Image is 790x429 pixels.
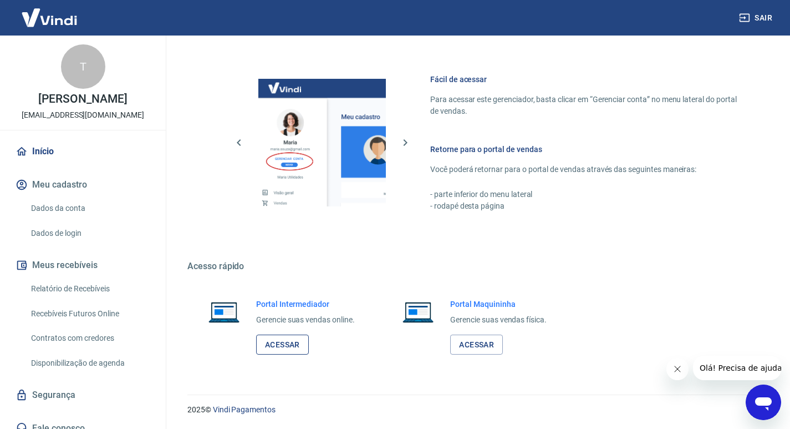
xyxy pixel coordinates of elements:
[27,277,152,300] a: Relatório de Recebíveis
[256,314,355,326] p: Gerencie suas vendas online.
[13,1,85,34] img: Vindi
[430,164,737,175] p: Você poderá retornar para o portal de vendas através das seguintes maneiras:
[27,352,152,375] a: Disponibilização de agenda
[430,189,737,200] p: - parte inferior do menu lateral
[187,261,763,272] h5: Acesso rápido
[430,74,737,85] h6: Fácil de acessar
[430,144,737,155] h6: Retorne para o portal de vendas
[27,302,152,325] a: Recebíveis Futuros Online
[61,44,105,89] div: T
[27,197,152,220] a: Dados da conta
[450,299,547,310] h6: Portal Maquininha
[213,405,276,414] a: Vindi Pagamentos
[22,109,144,121] p: [EMAIL_ADDRESS][DOMAIN_NAME]
[450,314,547,326] p: Gerencie suas vendas física.
[38,93,127,105] p: [PERSON_NAME]
[430,94,737,117] p: Para acessar este gerenciador, basta clicar em “Gerenciar conta” no menu lateral do portal de ven...
[13,253,152,277] button: Meus recebíveis
[256,335,309,355] a: Acessar
[737,8,777,28] button: Sair
[27,222,152,245] a: Dados de login
[7,8,93,17] span: Olá! Precisa de ajuda?
[13,383,152,407] a: Segurança
[187,404,763,416] p: 2025 ©
[27,327,152,350] a: Contratos com credores
[693,356,781,380] iframe: Mensagem da empresa
[430,200,737,212] p: - rodapé desta página
[395,299,441,325] img: Imagem de um notebook aberto
[258,79,386,206] img: Imagem da dashboard mostrando o botão de gerenciar conta na sidebar no lado esquerdo
[746,385,781,420] iframe: Botão para abrir a janela de mensagens
[256,299,355,310] h6: Portal Intermediador
[666,358,689,380] iframe: Fechar mensagem
[450,335,503,355] a: Acessar
[13,139,152,164] a: Início
[201,299,247,325] img: Imagem de um notebook aberto
[13,173,152,197] button: Meu cadastro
